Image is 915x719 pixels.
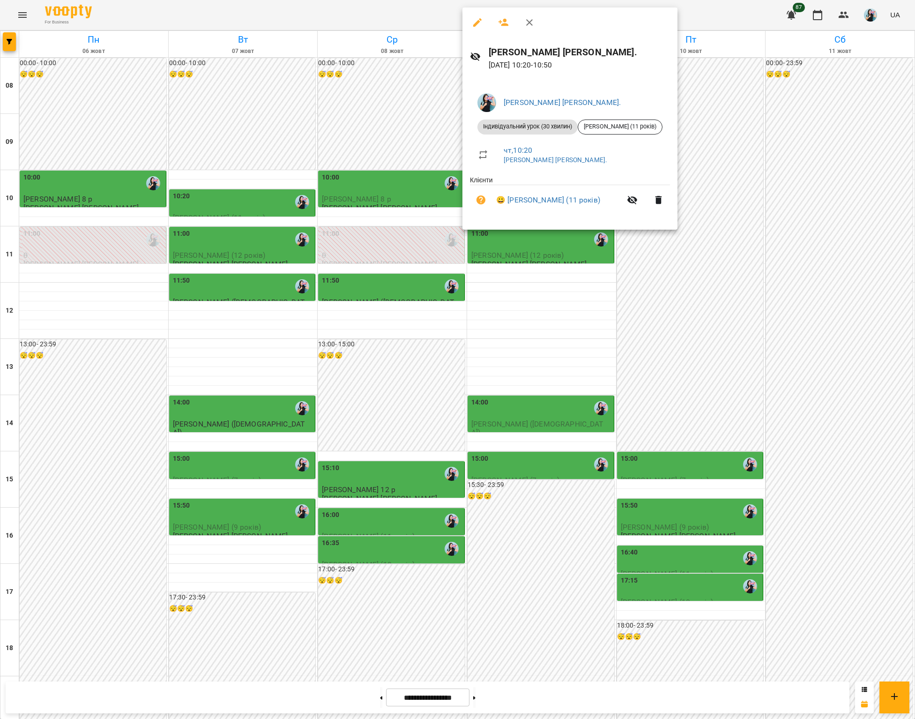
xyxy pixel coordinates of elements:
[504,146,532,155] a: чт , 10:20
[578,120,662,135] div: [PERSON_NAME] (11 років)
[470,189,492,211] button: Візит ще не сплачено. Додати оплату?
[477,122,578,131] span: Індивідуальний урок (30 хвилин)
[504,156,607,164] a: [PERSON_NAME] [PERSON_NAME].
[470,175,670,219] ul: Клієнти
[477,93,496,112] img: 2498a80441ea744641c5a9678fe7e6ac.jpeg
[496,195,600,206] a: 😀 [PERSON_NAME] (11 років)
[489,45,670,60] h6: [PERSON_NAME] [PERSON_NAME].
[578,122,662,131] span: [PERSON_NAME] (11 років)
[489,60,670,71] p: [DATE] 10:20 - 10:50
[504,98,621,107] a: [PERSON_NAME] [PERSON_NAME].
